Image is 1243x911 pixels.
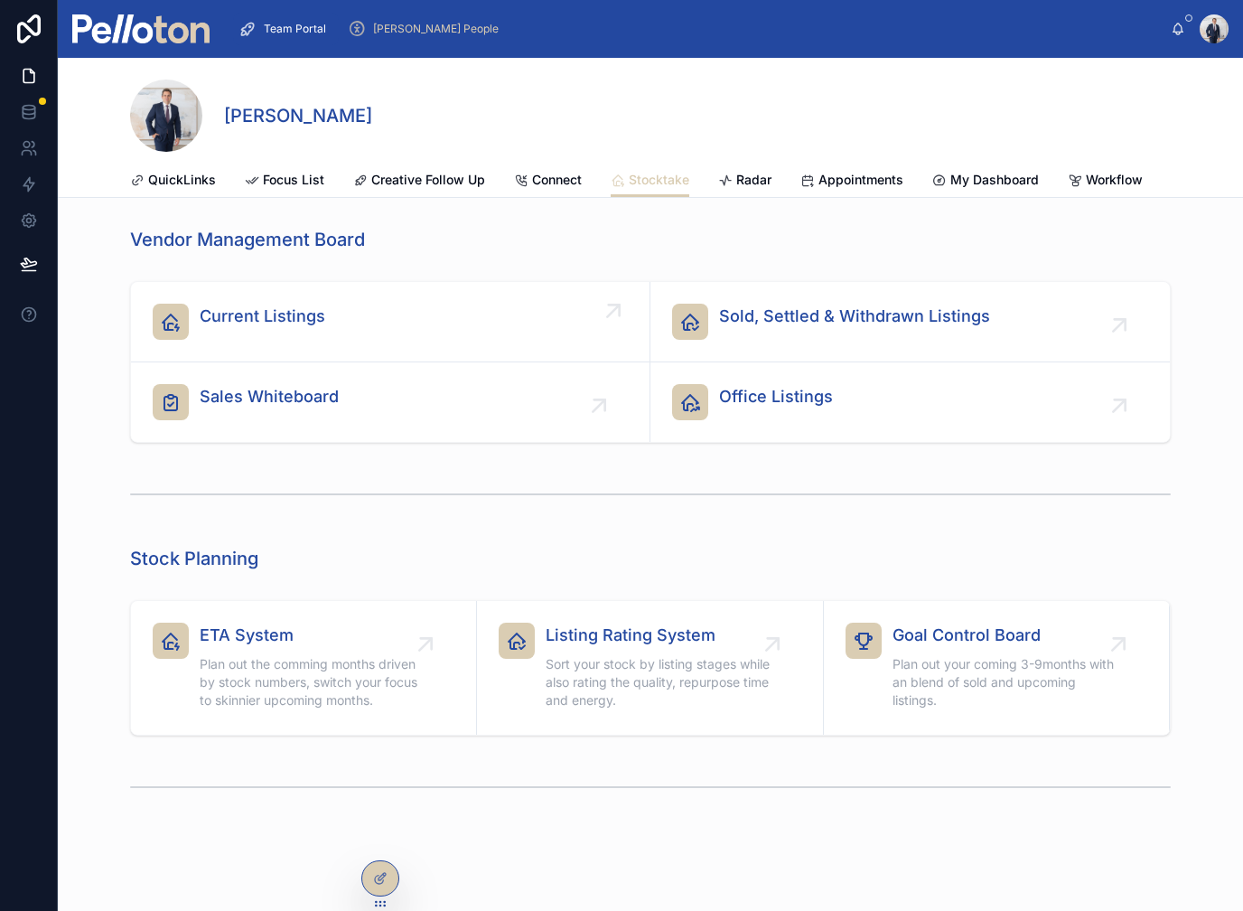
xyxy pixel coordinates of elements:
span: Listing Rating System [546,623,771,648]
span: Plan out the comming months driven by stock numbers, switch your focus to skinnier upcoming months. [200,655,425,709]
a: [PERSON_NAME] People [342,13,511,45]
span: Current Listings [200,304,325,329]
span: Office Listings [719,384,833,409]
span: Sold, Settled & Withdrawn Listings [719,304,990,329]
a: Radar [718,164,771,200]
span: Connect [532,171,582,189]
img: App logo [72,14,210,43]
a: Goal Control BoardPlan out your coming 3-9months with an blend of sold and upcoming listings. [824,601,1170,735]
a: Creative Follow Up [353,164,485,200]
a: QuickLinks [130,164,216,200]
h1: Vendor Management Board [130,227,365,252]
span: Appointments [818,171,903,189]
span: Creative Follow Up [371,171,485,189]
a: Sold, Settled & Withdrawn Listings [650,282,1170,362]
a: ETA SystemPlan out the comming months driven by stock numbers, switch your focus to skinnier upco... [131,601,477,735]
div: scrollable content [224,9,1171,49]
span: Sales Whiteboard [200,384,339,409]
span: ETA System [200,623,425,648]
span: [PERSON_NAME] People [373,22,499,36]
a: Sales Whiteboard [131,362,650,442]
a: Workflow [1068,164,1143,200]
h1: [PERSON_NAME] [224,103,372,128]
a: Team Portal [233,13,339,45]
a: Stocktake [611,164,689,198]
a: Listing Rating SystemSort your stock by listing stages while also rating the quality, repurpose t... [477,601,823,735]
span: Stocktake [629,171,689,189]
a: My Dashboard [932,164,1039,200]
a: Focus List [245,164,324,200]
a: Office Listings [650,362,1170,442]
span: Focus List [263,171,324,189]
span: Goal Control Board [893,623,1118,648]
span: Workflow [1086,171,1143,189]
span: Plan out your coming 3-9months with an blend of sold and upcoming listings. [893,655,1118,709]
a: Connect [514,164,582,200]
span: QuickLinks [148,171,216,189]
span: Team Portal [264,22,326,36]
span: My Dashboard [950,171,1039,189]
span: Radar [736,171,771,189]
h1: Stock Planning [130,546,258,571]
span: Sort your stock by listing stages while also rating the quality, repurpose time and energy. [546,655,771,709]
a: Appointments [800,164,903,200]
a: Current Listings [131,282,650,362]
